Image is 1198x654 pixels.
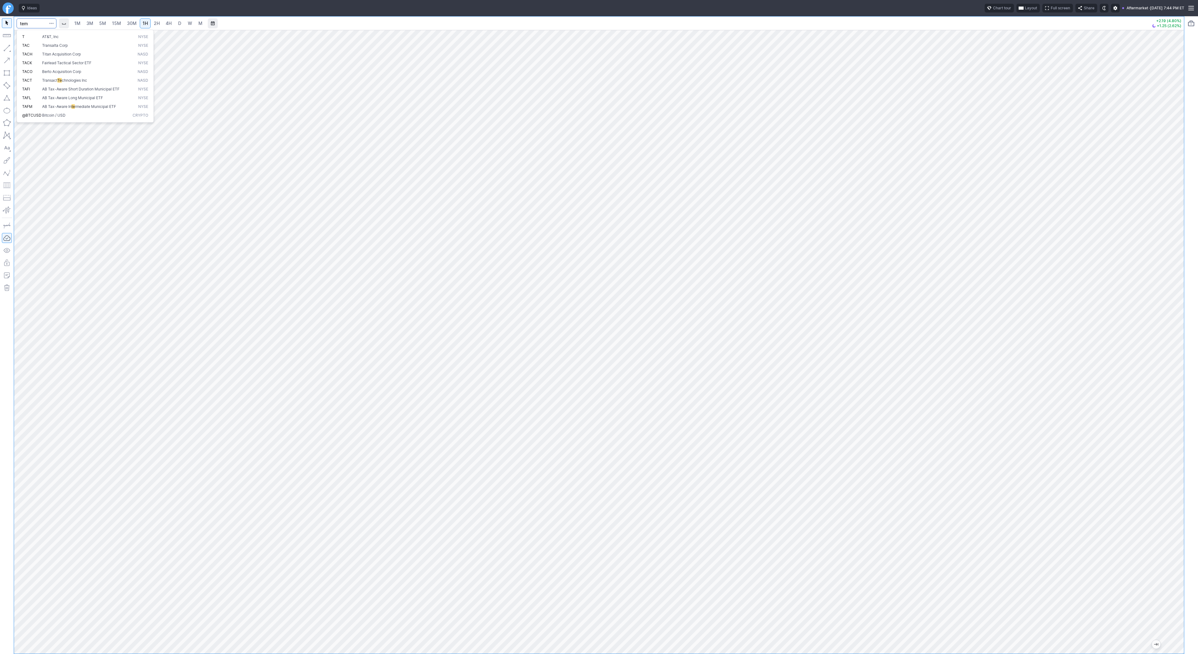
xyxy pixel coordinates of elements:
span: TAC [22,43,30,48]
span: Ideas [27,5,37,11]
button: Elliott waves [2,168,12,178]
span: Aftermarket · [1127,5,1150,11]
a: W [185,18,195,28]
button: Mouse [2,18,12,28]
button: Hide drawings [2,245,12,255]
span: rmediate Municipal ETF [75,104,116,109]
span: Share [1084,5,1094,11]
span: AB Tax-Aware Long Municipal ETF [42,95,103,100]
span: te [71,104,75,109]
a: 3M [84,18,96,28]
span: NYSE [138,34,148,40]
span: Te [57,78,62,83]
span: 3M [86,21,93,26]
span: NASD [138,69,148,75]
span: Full screen [1051,5,1070,11]
button: Share [1075,4,1097,12]
span: Transalta Corp [42,43,68,48]
span: @BTCUSD [22,113,41,118]
span: Bitcoin / USD [42,113,66,118]
button: XABCD [2,130,12,140]
button: Brush [2,155,12,165]
button: Drawing mode: Single [2,220,12,230]
button: Ideas [19,4,40,12]
span: Chart tour [993,5,1011,11]
a: 1H [140,18,151,28]
button: Lock drawings [2,258,12,268]
span: TAFM [22,104,32,109]
span: NASD [138,78,148,83]
button: Triangle [2,93,12,103]
span: TACT [22,78,32,83]
button: Full screen [1042,4,1073,12]
span: Crypto [133,113,148,118]
span: Titan Acquisition Corp [42,52,81,56]
button: Rotated rectangle [2,80,12,90]
a: 30M [124,18,139,28]
button: Settings [1111,4,1120,12]
span: NYSE [138,43,148,48]
button: Position [2,193,12,203]
button: Jump to the most recent bar [1152,640,1161,649]
span: 15M [112,21,121,26]
button: Add note [2,270,12,280]
span: Berto Acquisition Corp [42,69,81,74]
a: 5M [96,18,109,28]
span: Fairlead Tactical Sector ETF [42,61,91,65]
button: Rectangle [2,68,12,78]
button: Search [47,18,56,28]
button: Line [2,43,12,53]
span: AT&T, Inc [42,34,59,39]
span: TACH [22,52,32,56]
a: M [195,18,205,28]
span: NYSE [138,87,148,92]
span: NASD [138,52,148,57]
a: Finviz.com [2,2,14,14]
span: Transact [42,78,57,83]
a: 15M [109,18,124,28]
button: Fibonacci retracements [2,180,12,190]
span: TACO [22,69,32,74]
span: 2H [154,21,160,26]
button: Range [208,18,218,28]
button: Anchored VWAP [2,205,12,215]
span: +1.25 (2.62%) [1157,24,1181,28]
span: AB Tax-Aware Short Duration Municipal ETF [42,87,119,91]
button: Text [2,143,12,153]
span: 5M [99,21,106,26]
a: D [175,18,185,28]
span: TAFL [22,95,31,100]
button: Measure [2,31,12,41]
button: Polygon [2,118,12,128]
div: Search [17,30,154,123]
span: T [22,34,25,39]
p: +2.19 (4.80%) [1152,19,1181,23]
button: Remove all autosaved drawings [2,283,12,293]
span: TAFI [22,87,30,91]
button: Arrow [2,56,12,65]
span: [DATE] 7:44 PM ET [1150,5,1184,11]
button: Interval [59,18,69,28]
span: D [178,21,181,26]
span: NYSE [138,104,148,109]
span: 4H [166,21,172,26]
span: TACK [22,61,32,65]
span: W [188,21,192,26]
span: NYSE [138,61,148,66]
span: M [198,21,202,26]
button: Layout [1016,4,1040,12]
button: Chart tour [985,4,1014,12]
button: Portfolio watchlist [1186,18,1196,28]
button: Ellipse [2,105,12,115]
button: Toggle dark mode [1100,4,1108,12]
span: chnologies Inc [62,78,87,83]
a: 2H [151,18,163,28]
span: 1M [74,21,80,26]
input: Search [17,18,56,28]
button: Drawings Autosave: On [2,233,12,243]
span: NYSE [138,95,148,101]
span: AB Tax-Aware In [42,104,71,109]
a: 1M [71,18,83,28]
span: 30M [127,21,137,26]
span: 1H [143,21,148,26]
